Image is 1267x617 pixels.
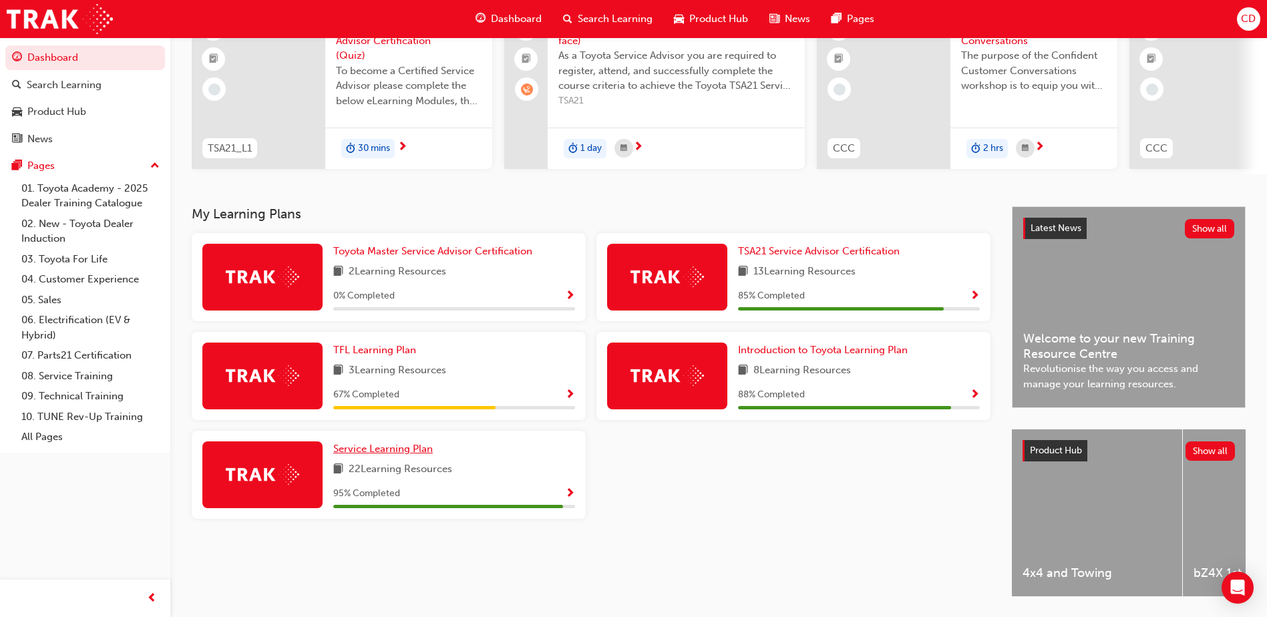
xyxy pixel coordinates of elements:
button: Show Progress [970,288,980,304]
span: 8 Learning Resources [753,363,851,379]
span: car-icon [12,106,22,118]
span: CD [1241,11,1256,27]
button: CD [1237,7,1260,31]
span: book-icon [738,363,748,379]
a: TFL Learning Plan [333,343,421,358]
span: guage-icon [12,52,22,64]
span: Show Progress [565,290,575,302]
a: 06. Electrification (EV & Hybrid) [16,310,165,345]
span: Toyota Master Service Advisor Certification [333,245,532,257]
a: 01. Toyota Academy - 2025 Dealer Training Catalogue [16,178,165,214]
span: booktick-icon [1147,51,1156,68]
a: Introduction to Toyota Learning Plan [738,343,913,358]
a: 04. Customer Experience [16,269,165,290]
span: Show Progress [970,389,980,401]
span: Search Learning [578,11,653,27]
button: Show all [1185,219,1235,238]
span: TSA21_L1 [208,141,252,156]
a: news-iconNews [759,5,821,33]
a: All Pages [16,427,165,447]
span: booktick-icon [209,51,218,68]
span: learningRecordVerb_NONE-icon [1146,83,1158,95]
span: calendar-icon [1022,140,1029,157]
span: Welcome to your new Training Resource Centre [1023,331,1234,361]
button: Pages [5,154,165,178]
button: DashboardSearch LearningProduct HubNews [5,43,165,154]
img: Trak [226,464,299,485]
a: 03. Toyota For Life [16,249,165,270]
a: Toyota Master Service Advisor Certification [333,244,538,259]
span: duration-icon [971,140,980,158]
span: CCC [833,141,855,156]
a: Service Learning Plan [333,441,438,457]
a: Latest NewsShow allWelcome to your new Training Resource CentreRevolutionise the way you access a... [1012,206,1246,408]
a: Search Learning [5,73,165,97]
a: 02. New - Toyota Dealer Induction [16,214,165,249]
span: TFL Learning Plan [333,344,416,356]
span: next-icon [1035,142,1045,154]
button: Show Progress [970,387,980,403]
a: 0TSA21_L1TSA21_L1 Service Advisor Certification (Quiz)To become a Certified Service Advisor pleas... [192,7,492,169]
span: 13 Learning Resources [753,264,856,280]
a: 05. Sales [16,290,165,311]
span: 88 % Completed [738,387,805,403]
span: 95 % Completed [333,486,400,501]
span: Latest News [1031,222,1081,234]
a: 10. TUNE Rev-Up Training [16,407,165,427]
span: 0 % Completed [333,288,395,304]
span: As a Toyota Service Advisor you are required to register, attend, and successfully complete the c... [558,48,794,93]
span: Show Progress [565,488,575,500]
div: News [27,132,53,147]
span: learningRecordVerb_NONE-icon [208,83,220,95]
span: The purpose of the Confident Customer Conversations workshop is to equip you with tools to commun... [961,48,1107,93]
span: news-icon [12,134,22,146]
button: Show all [1186,441,1236,461]
img: Trak [630,365,704,386]
span: news-icon [769,11,779,27]
span: 2 hrs [983,141,1003,156]
span: guage-icon [476,11,486,27]
span: book-icon [333,363,343,379]
span: Service Learning Plan [333,443,433,455]
img: Trak [7,4,113,34]
span: next-icon [633,142,643,154]
a: 4x4 and Towing [1012,429,1182,596]
a: News [5,127,165,152]
span: 30 mins [358,141,390,156]
span: TSA21 [558,93,794,109]
span: 67 % Completed [333,387,399,403]
button: Show Progress [565,387,575,403]
span: TSA21 Service Advisor Certification [738,245,900,257]
span: pages-icon [832,11,842,27]
span: search-icon [563,11,572,27]
span: 85 % Completed [738,288,805,304]
h3: My Learning Plans [192,206,990,222]
div: Search Learning [27,77,102,93]
a: guage-iconDashboard [465,5,552,33]
span: Pages [847,11,874,27]
a: search-iconSearch Learning [552,5,663,33]
span: News [785,11,810,27]
span: book-icon [333,461,343,478]
span: 2 Learning Resources [349,264,446,280]
a: 240CCCConfident Customer ConversationsThe purpose of the Confident Customer Conversations worksho... [817,7,1117,169]
span: book-icon [333,264,343,280]
span: Introduction to Toyota Learning Plan [738,344,908,356]
a: Product HubShow all [1023,440,1235,461]
span: book-icon [738,264,748,280]
span: search-icon [12,79,21,91]
span: duration-icon [568,140,578,158]
span: booktick-icon [522,51,531,68]
span: CCC [1145,141,1167,156]
img: Trak [630,266,704,287]
a: car-iconProduct Hub [663,5,759,33]
div: Product Hub [27,104,86,120]
span: calendar-icon [620,140,627,157]
span: Show Progress [565,389,575,401]
a: Latest NewsShow all [1023,218,1234,239]
span: pages-icon [12,160,22,172]
span: prev-icon [147,590,157,607]
span: learningRecordVerb_WAITLIST-icon [521,83,533,95]
span: 1 day [580,141,602,156]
